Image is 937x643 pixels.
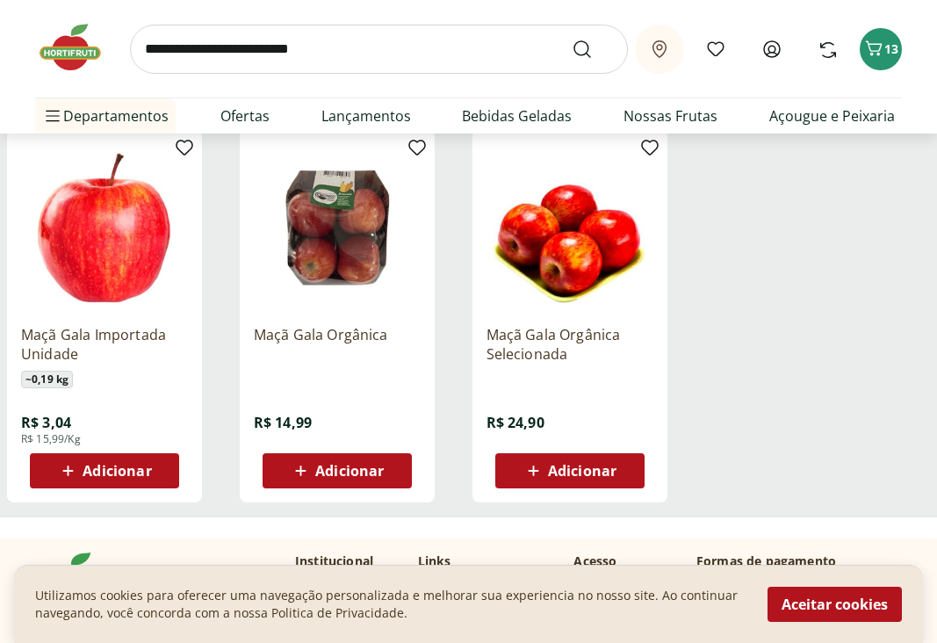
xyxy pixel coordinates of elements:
span: 13 [884,40,898,57]
img: Maçã Gala Orgânica [254,144,421,311]
span: R$ 15,99/Kg [21,432,81,446]
button: Submit Search [572,39,614,60]
span: ~ 0,19 kg [21,371,73,388]
span: R$ 3,04 [21,413,71,432]
button: Adicionar [263,453,412,488]
input: search [130,25,628,74]
span: Adicionar [315,464,384,478]
img: Maçã Gala Orgânica Selecionada [487,144,653,311]
a: Ofertas [220,105,270,126]
img: Hortifruti [35,553,123,605]
button: Carrinho [860,28,902,70]
span: Adicionar [83,464,151,478]
a: Maçã Gala Orgânica Selecionada [487,325,653,364]
img: Maçã Gala Importada Unidade [21,144,188,311]
button: Adicionar [30,453,179,488]
a: Bebidas Geladas [462,105,572,126]
img: Hortifruti [35,21,123,74]
button: Aceitar cookies [768,587,902,622]
p: Links [DEMOGRAPHIC_DATA] [418,553,560,588]
span: R$ 14,99 [254,413,312,432]
button: Menu [42,95,63,137]
a: Maçã Gala Orgânica [254,325,421,364]
a: Açougue e Peixaria [769,105,895,126]
a: Nossas Frutas [623,105,717,126]
a: Maçã Gala Importada Unidade [21,325,188,364]
p: Utilizamos cookies para oferecer uma navegação personalizada e melhorar sua experiencia no nosso ... [35,587,746,622]
p: Institucional [295,553,373,570]
span: Departamentos [42,95,169,137]
a: Lançamentos [321,105,411,126]
span: Adicionar [548,464,616,478]
button: Adicionar [495,453,645,488]
p: Acesso [573,553,616,570]
span: R$ 24,90 [487,413,544,432]
p: Formas de pagamento [696,553,902,570]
